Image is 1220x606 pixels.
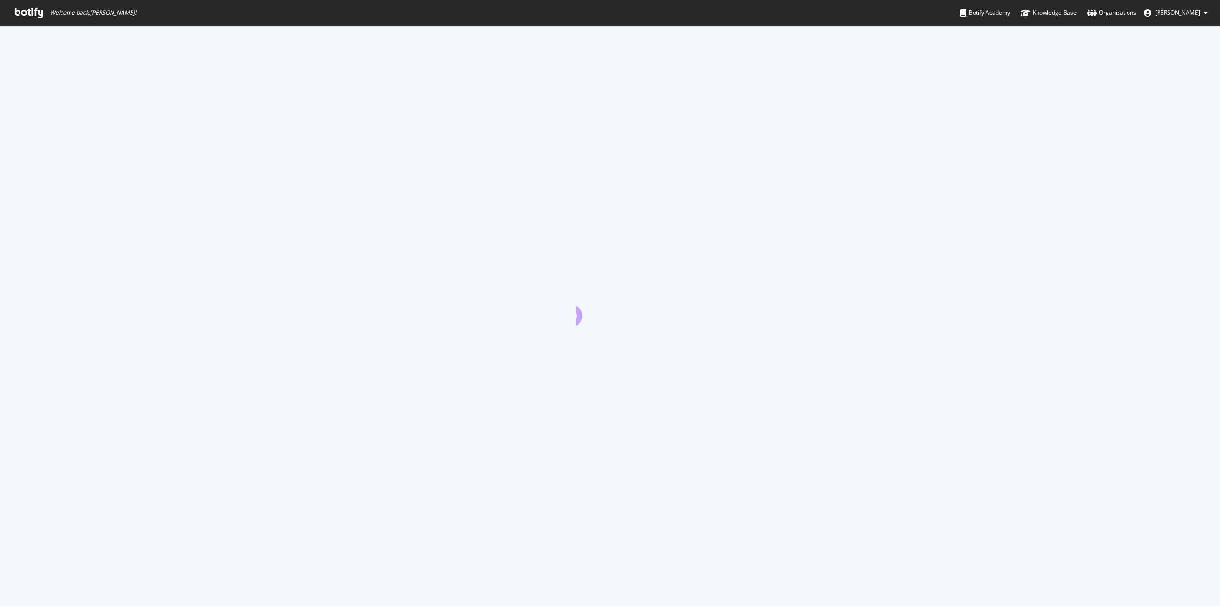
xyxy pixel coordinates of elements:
[1155,9,1200,17] span: Matthieu Feru
[1087,8,1136,18] div: Organizations
[960,8,1010,18] div: Botify Academy
[1136,5,1215,21] button: [PERSON_NAME]
[50,9,136,17] span: Welcome back, [PERSON_NAME] !
[1021,8,1077,18] div: Knowledge Base
[576,291,644,326] div: animation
